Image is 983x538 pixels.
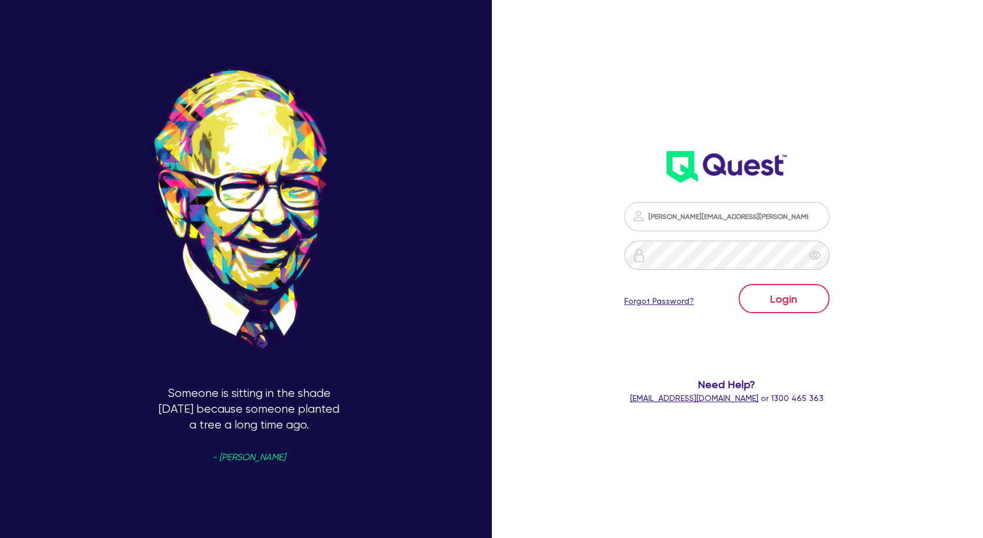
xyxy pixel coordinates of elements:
input: Email address [624,202,829,231]
span: or 1300 465 363 [630,393,824,403]
img: icon-password [631,209,645,223]
img: wH2k97JdezQIQAAAABJRU5ErkJggg== [666,151,787,183]
span: eye [809,249,821,261]
span: - [PERSON_NAME] [212,453,285,462]
button: Login [739,284,829,313]
span: Need Help? [597,376,856,392]
a: [EMAIL_ADDRESS][DOMAIN_NAME] [630,393,758,403]
a: Forgot Password? [624,295,694,307]
img: icon-password [632,248,646,262]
